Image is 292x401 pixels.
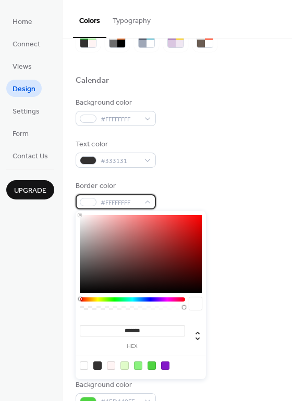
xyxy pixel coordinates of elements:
[120,361,129,370] div: rgb(224, 252, 201)
[161,361,169,370] div: rgb(130, 23, 200)
[6,102,46,119] a: Settings
[101,156,139,167] span: #333131
[13,129,29,140] span: Form
[13,39,40,50] span: Connect
[6,80,42,97] a: Design
[80,361,88,370] div: rgb(255, 255, 255)
[76,139,154,150] div: Text color
[13,151,48,162] span: Contact Us
[76,97,154,108] div: Background color
[14,185,46,196] span: Upgrade
[101,197,139,208] span: #FFFFFFFF
[101,114,139,125] span: #FFFFFFFF
[76,380,154,391] div: Background color
[6,180,54,199] button: Upgrade
[134,361,142,370] div: rgb(139, 242, 127)
[6,147,54,164] a: Contact Us
[6,57,38,74] a: Views
[13,106,40,117] span: Settings
[6,12,39,30] a: Home
[107,361,115,370] div: rgb(255, 244, 244)
[76,181,154,192] div: Border color
[13,61,32,72] span: Views
[76,76,109,86] div: Calendar
[13,84,35,95] span: Design
[148,361,156,370] div: rgb(78, 212, 64)
[6,35,46,52] a: Connect
[6,124,35,142] a: Form
[13,17,32,28] span: Home
[80,344,185,349] label: hex
[93,361,102,370] div: rgb(51, 49, 49)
